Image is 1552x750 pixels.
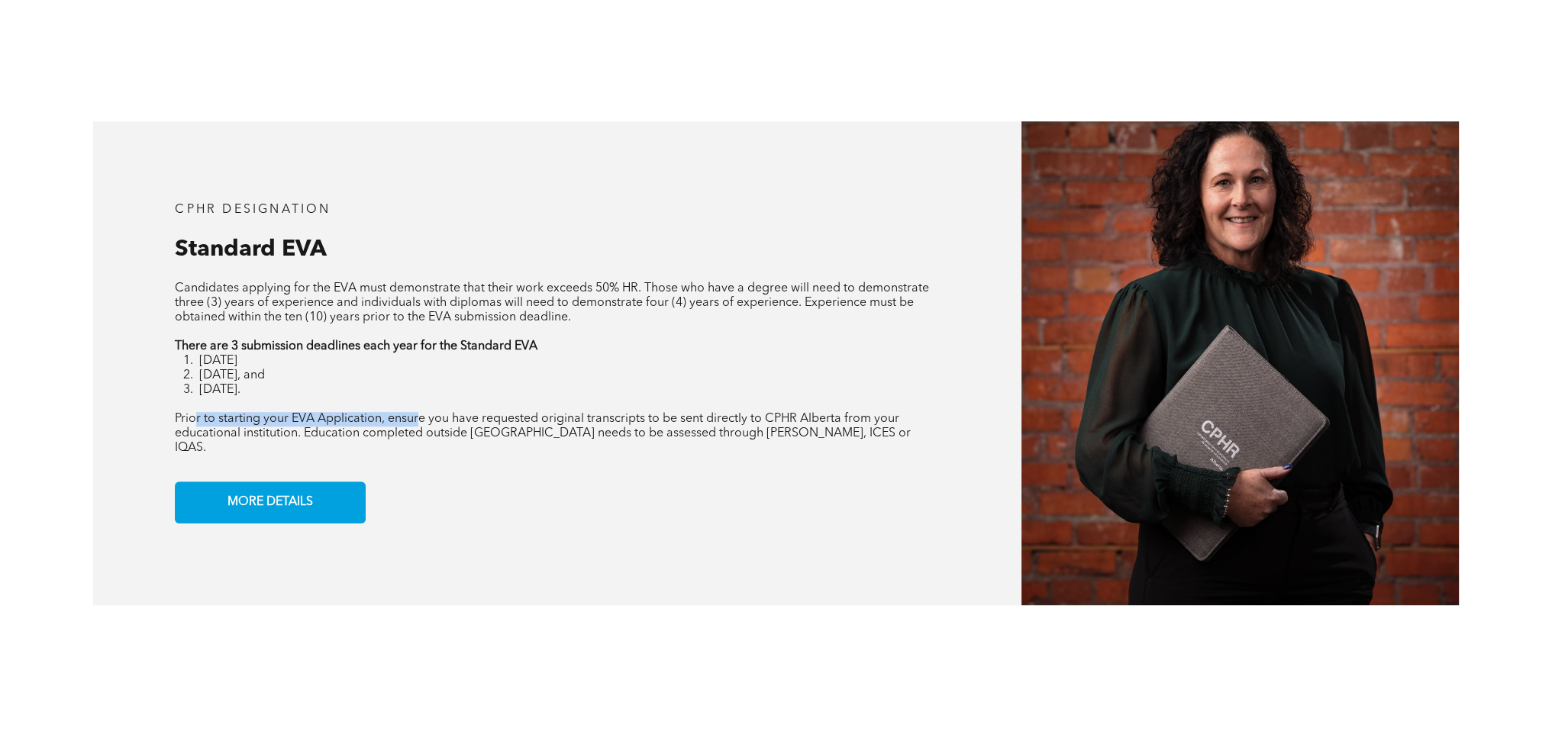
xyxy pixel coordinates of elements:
[175,238,327,261] span: Standard EVA
[199,384,240,396] span: [DATE].
[175,481,366,523] a: MORE DETAILS
[199,355,237,367] span: [DATE]
[175,282,929,323] span: Candidates applying for the EVA must demonstrate that their work exceeds 50% HR. Those who have a...
[222,488,318,517] span: MORE DETAILS
[175,413,911,454] span: Prior to starting your EVA Application, ensure you have requested original transcripts to be sent...
[175,340,537,352] strong: There are 3 submission deadlines each year for the Standard EVA
[175,204,331,216] span: CPHR DESIGNATION
[199,369,265,381] span: [DATE], and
